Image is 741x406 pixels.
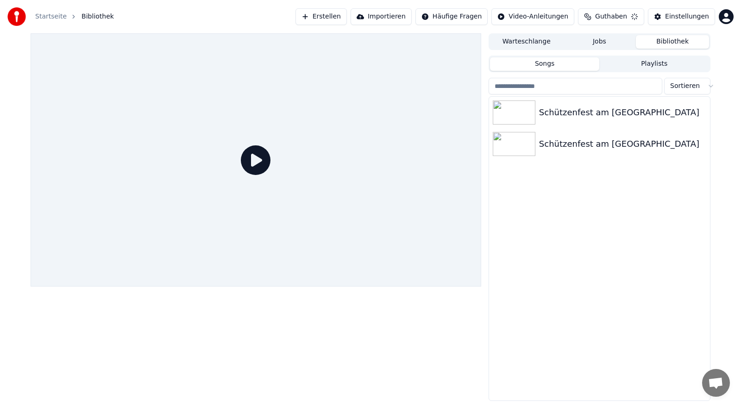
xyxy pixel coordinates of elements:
button: Guthaben [578,8,644,25]
button: Jobs [563,35,636,49]
a: Chat öffnen [702,369,730,397]
span: Bibliothek [82,12,114,21]
nav: breadcrumb [35,12,114,21]
span: Guthaben [595,12,627,21]
button: Häufige Fragen [415,8,488,25]
a: Startseite [35,12,67,21]
button: Importieren [351,8,412,25]
button: Playlists [599,57,709,71]
button: Erstellen [295,8,347,25]
button: Einstellungen [648,8,715,25]
button: Warteschlange [490,35,563,49]
button: Bibliothek [636,35,709,49]
span: Sortieren [670,81,700,91]
button: Video-Anleitungen [491,8,574,25]
div: Schützenfest am [GEOGRAPHIC_DATA] [539,137,706,150]
div: Schützenfest am [GEOGRAPHIC_DATA] [539,106,706,119]
img: youka [7,7,26,26]
button: Songs [490,57,600,71]
div: Einstellungen [665,12,709,21]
